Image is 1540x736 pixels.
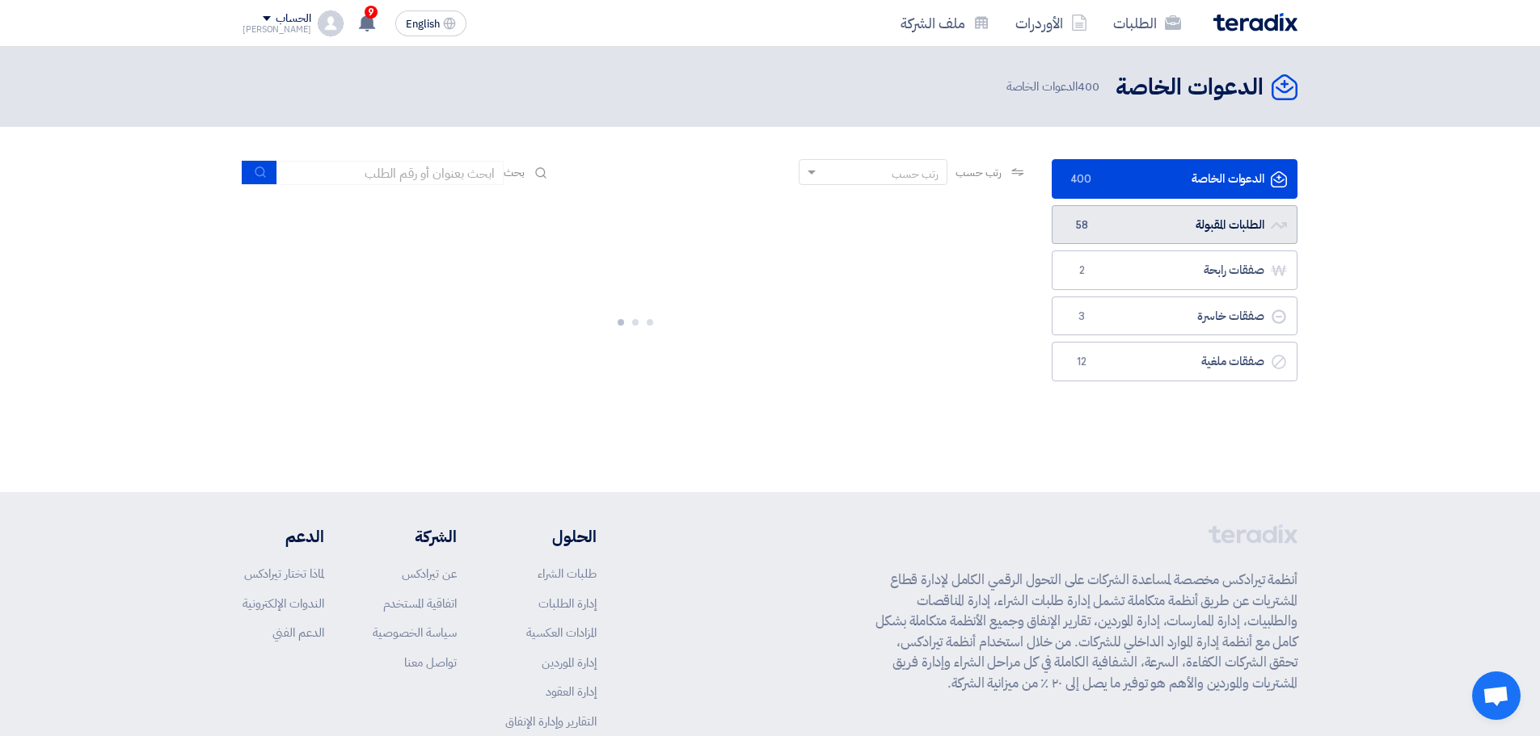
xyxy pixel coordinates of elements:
span: 400 [1078,78,1099,95]
a: المزادات العكسية [526,624,597,641]
a: الندوات الإلكترونية [243,595,324,612]
li: الدعم [243,524,324,549]
li: الشركة [373,524,457,549]
span: 12 [1072,354,1091,370]
a: ملف الشركة [888,4,1002,42]
span: بحث [504,164,525,181]
span: الدعوات الخاصة [1006,78,1103,96]
a: الأوردرات [1002,4,1100,42]
input: ابحث بعنوان أو رقم الطلب [277,161,504,185]
p: أنظمة تيرادكس مخصصة لمساعدة الشركات على التحول الرقمي الكامل لإدارة قطاع المشتريات عن طريق أنظمة ... [875,570,1297,693]
a: صفقات خاسرة3 [1052,297,1297,336]
span: English [406,19,440,30]
a: صفقات رابحة2 [1052,250,1297,290]
span: 2 [1072,263,1091,279]
a: تواصل معنا [404,654,457,671]
a: الدعوات الخاصة400 [1052,159,1297,199]
button: English [395,11,466,36]
span: 9 [365,6,378,19]
div: رتب حسب [892,166,939,183]
span: رتب حسب [956,164,1002,181]
a: اتفاقية المستخدم [383,595,457,612]
a: إدارة الموردين [542,654,597,671]
a: الطلبات [1100,4,1194,42]
a: طلبات الشراء [538,565,597,582]
div: الحساب [276,12,310,26]
li: الحلول [505,524,597,549]
a: صفقات ملغية12 [1052,342,1297,381]
div: Open chat [1472,671,1521,720]
a: التقارير وإدارة الإنفاق [505,713,597,730]
a: الدعم الفني [272,624,324,641]
img: Teradix logo [1213,13,1297,32]
a: إدارة الطلبات [538,595,597,612]
a: لماذا تختار تيرادكس [244,565,324,582]
a: الطلبات المقبولة58 [1052,205,1297,245]
img: profile_test.png [318,11,344,36]
span: 400 [1072,171,1091,187]
span: 3 [1072,309,1091,325]
span: 58 [1072,217,1091,233]
a: سياسة الخصوصية [373,624,457,641]
a: عن تيرادكس [402,565,457,582]
a: إدارة العقود [546,683,597,700]
h2: الدعوات الخاصة [1116,72,1264,103]
div: [PERSON_NAME] [243,25,311,34]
